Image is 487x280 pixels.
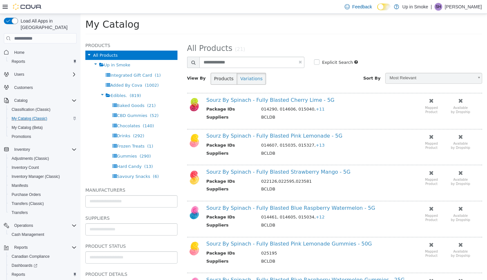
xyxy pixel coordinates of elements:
p: [PERSON_NAME] [445,3,482,11]
th: Package IDs [126,92,176,100]
img: 150 [107,155,121,172]
span: Added By Cova [30,69,62,74]
span: Sort By [283,62,300,67]
span: Integrated Gift Card [30,59,72,64]
button: Inventory [1,145,79,154]
button: Adjustments (Classic) [6,154,79,163]
th: Package IDs [126,164,176,172]
span: (6) [72,160,78,165]
span: Inventory Count [9,164,77,171]
img: 150 [107,227,121,242]
a: Feedback [342,0,375,13]
td: BCLDB [176,100,326,108]
a: My Catalog (Classic) [9,115,50,122]
button: Transfers [6,208,79,217]
a: My Catalog (Beta) [9,124,45,131]
a: Reports [9,271,28,278]
a: Inventory Manager (Classic) [9,173,62,180]
button: Variations [156,59,186,71]
span: SH [436,3,441,11]
span: Reports [14,245,28,250]
span: Classification (Classic) [9,106,77,113]
span: Feedback [352,4,372,10]
span: (1) [74,59,80,64]
a: Transfers (Classic) [9,200,46,208]
span: Catalog [12,97,77,104]
span: (1) [67,130,72,135]
th: Suppliers [126,244,176,252]
span: (292) [53,120,64,124]
span: Transfers (Classic) [12,201,44,206]
th: Suppliers [126,208,176,216]
span: Operations [14,223,33,228]
span: (21) [67,89,75,94]
small: Mapped Product [344,164,357,172]
td: BCLDB [176,136,326,144]
span: Reports [9,58,77,65]
a: Sourz By Spinach - Fully Blasted Cherry Lime - 5G [126,83,254,89]
span: Users [14,72,24,77]
span: My Catalog (Classic) [9,115,77,122]
button: Reports [12,244,30,251]
span: My Catalog [5,5,59,16]
button: My Catalog (Classic) [6,114,79,123]
small: Mapped Product [344,92,357,100]
span: Operations [12,222,77,229]
span: Inventory [14,147,30,152]
td: 022126,022595,023581 [176,164,326,172]
button: Transfers (Classic) [6,199,79,208]
span: Savoury Snacks [36,160,70,165]
button: Purchase Orders [6,190,79,199]
span: Transfers (Classic) [9,200,77,208]
small: Available by Dropship [370,128,390,136]
span: Reports [12,244,77,251]
button: Inventory [12,146,33,153]
a: Canadian Compliance [9,253,52,260]
span: Transfers [12,210,28,215]
button: Users [12,71,27,78]
span: My Catalog (Beta) [12,125,43,130]
span: Reports [12,272,25,277]
input: Dark Mode [377,4,391,10]
span: (140) [62,110,73,114]
button: Manifests [6,181,79,190]
span: Home [12,48,77,56]
th: Suppliers [126,136,176,144]
label: Explicit Search [240,45,272,52]
button: Reports [1,243,79,252]
span: Reports [12,59,25,64]
span: Frozen Treats [36,130,64,135]
span: Cash Management [9,231,77,238]
a: Purchase Orders [9,191,43,198]
div: Sarah Hornett [434,3,442,11]
span: My Catalog (Beta) [9,124,77,131]
a: Dashboards [9,262,40,269]
span: Dashboards [9,262,77,269]
button: Operations [12,222,36,229]
small: Mapped Product [344,128,357,136]
a: Sourz By Spinach - Fully Blasted Blue Raspberry Watermelon Gummies - 25G [126,263,324,269]
button: Catalog [1,96,79,105]
span: (13) [64,150,72,155]
span: Adjustments (Classic) [12,156,49,161]
small: Available by Dropship [370,92,390,100]
span: Baked Goods [36,89,64,94]
button: Promotions [6,132,79,141]
button: Home [1,47,79,57]
span: +13 [235,129,244,134]
span: Purchase Orders [9,191,77,198]
td: 025195 [176,236,326,244]
button: Products [130,59,157,71]
span: Edibles. [30,79,46,84]
button: Inventory Manager (Classic) [6,172,79,181]
span: Load All Apps in [GEOGRAPHIC_DATA] [18,18,77,31]
img: 150 [107,83,121,98]
h5: Manufacturers [5,172,97,180]
span: +12 [235,201,244,206]
span: Inventory [12,146,77,153]
small: Available by Dropship [370,164,390,172]
span: Catalog [14,98,27,103]
span: 014607, 015035, 015327, [181,129,244,134]
small: Mapped Product [344,200,357,208]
